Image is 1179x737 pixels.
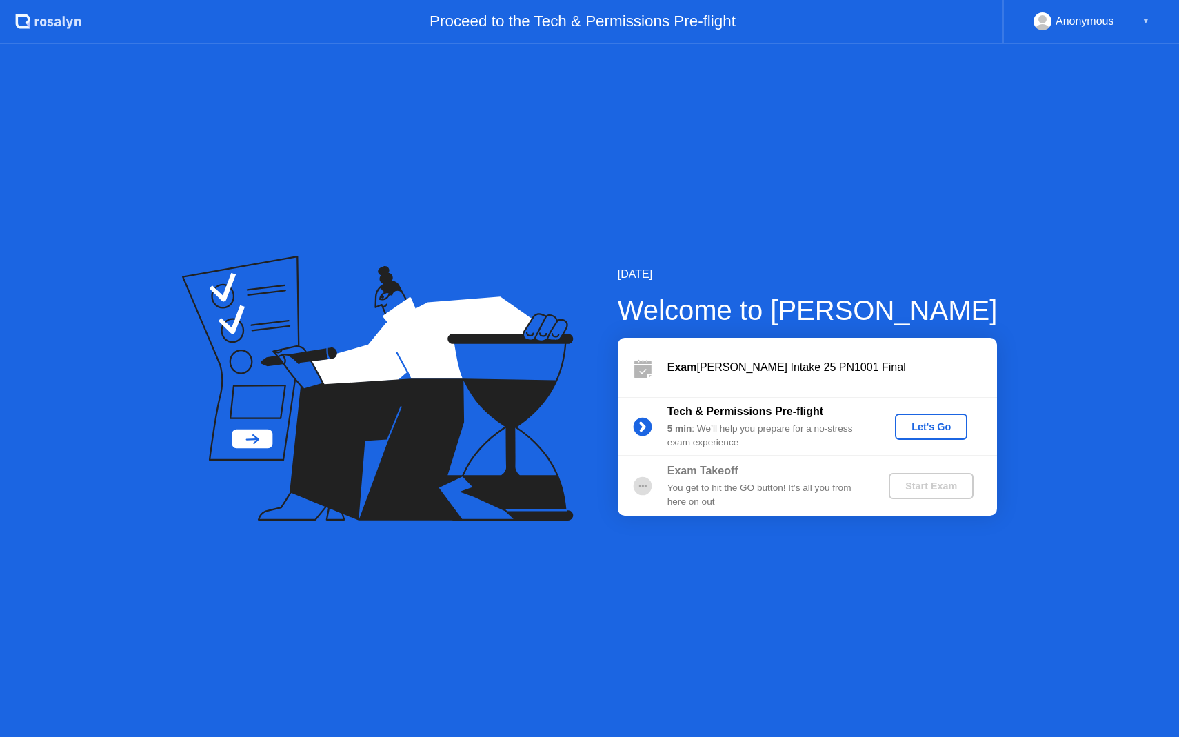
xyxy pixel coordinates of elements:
[667,481,866,509] div: You get to hit the GO button! It’s all you from here on out
[618,266,998,283] div: [DATE]
[667,361,697,373] b: Exam
[667,405,823,417] b: Tech & Permissions Pre-flight
[894,481,968,492] div: Start Exam
[900,421,962,432] div: Let's Go
[1056,12,1114,30] div: Anonymous
[667,423,692,434] b: 5 min
[667,422,866,450] div: : We’ll help you prepare for a no-stress exam experience
[667,359,997,376] div: [PERSON_NAME] Intake 25 PN1001 Final
[895,414,967,440] button: Let's Go
[618,290,998,331] div: Welcome to [PERSON_NAME]
[1142,12,1149,30] div: ▼
[667,465,738,476] b: Exam Takeoff
[889,473,974,499] button: Start Exam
